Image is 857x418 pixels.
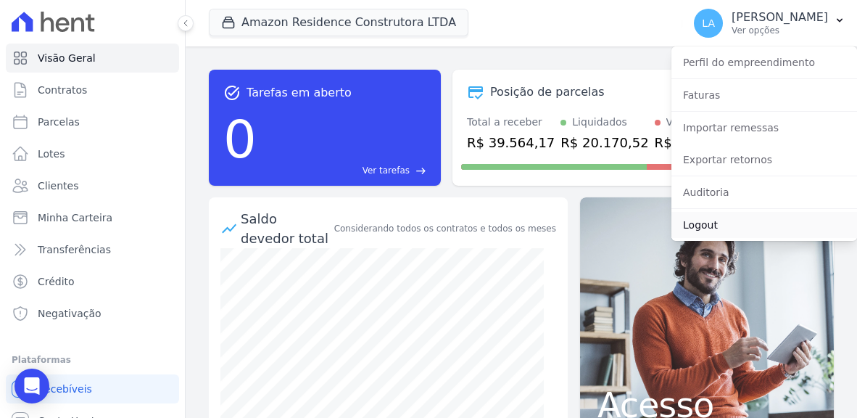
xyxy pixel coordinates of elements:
div: Open Intercom Messenger [15,369,49,403]
div: Vencidos [666,115,711,130]
a: Importar remessas [671,115,857,141]
a: Transferências [6,235,179,264]
div: R$ 20.170,52 [560,133,648,152]
span: Crédito [38,274,75,289]
p: Ver opções [732,25,828,36]
span: Ver tarefas [363,164,410,177]
span: task_alt [223,84,241,102]
div: R$ 39.564,17 [467,133,555,152]
div: Liquidados [572,115,627,130]
a: Faturas [671,82,857,108]
div: Plataformas [12,351,173,369]
a: Contratos [6,75,179,104]
a: Perfil do empreendimento [671,49,857,75]
span: Parcelas [38,115,80,129]
a: Parcelas [6,107,179,136]
div: Posição de parcelas [490,83,605,101]
span: LA [702,18,715,28]
a: Auditoria [671,179,857,205]
div: Total a receber [467,115,555,130]
span: Negativação [38,306,102,321]
a: Crédito [6,267,179,296]
a: Exportar retornos [671,147,857,173]
a: Negativação [6,299,179,328]
a: Visão Geral [6,44,179,73]
span: Tarefas em aberto [247,84,352,102]
div: 0 [223,102,257,177]
a: Clientes [6,171,179,200]
div: R$ 3.270,60 [655,133,734,152]
p: [PERSON_NAME] [732,10,828,25]
span: Transferências [38,242,111,257]
button: Amazon Residence Construtora LTDA [209,9,468,36]
a: Ver tarefas east [262,164,426,177]
a: Logout [671,212,857,238]
div: Considerando todos os contratos e todos os meses [334,222,556,235]
span: Recebíveis [38,382,92,396]
a: Recebíveis [6,374,179,403]
a: Lotes [6,139,179,168]
div: Saldo devedor total [241,209,331,248]
span: east [415,165,426,176]
span: Contratos [38,83,87,97]
span: Minha Carteira [38,210,112,225]
a: Minha Carteira [6,203,179,232]
span: Visão Geral [38,51,96,65]
button: LA [PERSON_NAME] Ver opções [682,3,857,44]
span: Clientes [38,179,78,193]
span: Lotes [38,147,65,161]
